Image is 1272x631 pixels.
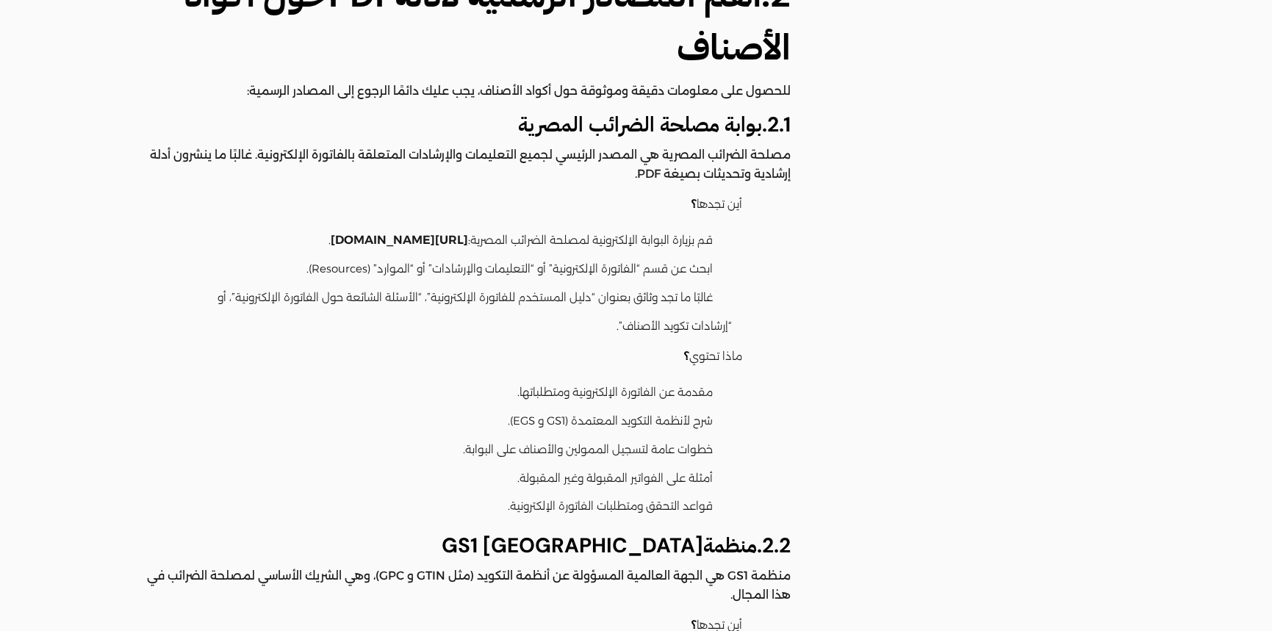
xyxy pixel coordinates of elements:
[331,227,468,254] a: [URL][DOMAIN_NAME]
[148,343,761,522] li: ماذا تحتوي
[133,82,791,101] p: للحصول على معلومات دقيقة وموثوقة حول أكواد الأصناف، يجب عليك دائمًا الرجوع إلى المصادر الرسمية:
[691,197,697,212] strong: ؟
[148,191,761,339] li: أين تجدها
[176,436,732,465] li: خطوات عامة لتسجيل الممولين والأصناف على البوابة.
[176,284,732,340] li: غالبًا ما تجد وثائق بعنوان “دليل المستخدم للفاتورة الإلكترونية”، “الأسئلة الشائعة حول الفاتورة ال...
[176,256,732,284] li: ابحث عن قسم “الفاتورة الإلكترونية” أو “التعليمات والإرشادات” أو “الموارد” (Resources).
[762,111,791,138] strong: 2.1.
[176,465,732,494] li: أمثلة على الفواتير المقبولة وغير المقبولة.
[176,408,732,436] li: شرح لأنظمة التكويد المعتمدة (GS1 و EGS).
[442,532,703,559] strong: GS1 [GEOGRAPHIC_DATA]
[133,566,791,605] p: منظمة GS1 هي الجهة العالمية المسؤولة عن أنظمة التكويد (مثل GTIN و GPC)، وهي الشريك الأساسي لمصلحة...
[133,112,791,138] h3: بوابة مصلحة الضرائب المصرية
[176,379,732,408] li: مقدمة عن الفاتورة الإلكترونية ومتطلباتها.
[133,145,791,184] p: مصلحة الضرائب المصرية هي المصدر الرئيسي لجميع التعليمات والإرشادات المتعلقة بالفاتورة الإلكترونية...
[683,349,689,364] strong: ؟
[176,493,732,522] li: قواعد التحقق ومتطلبات الفاتورة الإلكترونية.
[176,227,732,256] li: قم بزيارة البوابة الإلكترونية لمصلحة الضرائب المصرية: .
[133,533,791,559] h3: منظمة
[757,532,791,559] strong: 2.2.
